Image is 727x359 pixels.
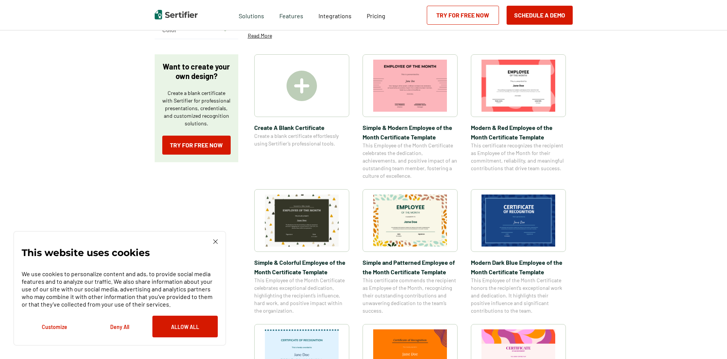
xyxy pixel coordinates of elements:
span: Integrations [318,12,352,19]
p: We use cookies to personalize content and ads, to provide social media features and to analyze ou... [22,270,218,308]
img: Cookie Popup Close [213,239,218,244]
span: This certificate commends the recipient as Employee of the Month, recognizing their outstanding c... [363,277,458,315]
span: Simple & Colorful Employee of the Month Certificate Template [254,258,349,277]
span: Solutions [239,10,264,20]
p: Read More [248,32,272,40]
button: Schedule a Demo [507,6,573,25]
iframe: Chat Widget [689,323,727,359]
span: This Employee of the Month Certificate celebrates the dedication, achievements, and positive impa... [363,142,458,180]
span: Simple & Modern Employee of the Month Certificate Template [363,123,458,142]
button: Deny All [87,316,152,337]
button: Allow All [152,316,218,337]
p: Want to create your own design? [162,62,231,81]
a: Simple & Modern Employee of the Month Certificate TemplateSimple & Modern Employee of the Month C... [363,54,458,180]
a: Modern & Red Employee of the Month Certificate TemplateModern & Red Employee of the Month Certifi... [471,54,566,180]
span: Modern & Red Employee of the Month Certificate Template [471,123,566,142]
span: Features [279,10,303,20]
span: Modern Dark Blue Employee of the Month Certificate Template [471,258,566,277]
span: This certificate recognizes the recipient as Employee of the Month for their commitment, reliabil... [471,142,566,172]
img: Modern Dark Blue Employee of the Month Certificate Template [481,195,555,247]
a: Integrations [318,10,352,20]
a: Pricing [367,10,385,20]
a: Modern Dark Blue Employee of the Month Certificate TemplateModern Dark Blue Employee of the Month... [471,189,566,315]
span: This Employee of the Month Certificate honors the recipient’s exceptional work and dedication. It... [471,277,566,315]
img: Create A Blank Certificate [287,71,317,101]
span: Create a blank certificate effortlessly using Sertifier’s professional tools. [254,132,349,147]
span: Create A Blank Certificate [254,123,349,132]
p: This website uses cookies [22,249,150,256]
span: This Employee of the Month Certificate celebrates exceptional dedication, highlighting the recipi... [254,277,349,315]
a: Simple & Colorful Employee of the Month Certificate TemplateSimple & Colorful Employee of the Mon... [254,189,349,315]
img: Modern & Red Employee of the Month Certificate Template [481,60,555,112]
button: Customize [22,316,87,337]
img: Simple & Colorful Employee of the Month Certificate Template [265,195,339,247]
span: Pricing [367,12,385,19]
img: Simple and Patterned Employee of the Month Certificate Template [373,195,447,247]
a: Try for Free Now [427,6,499,25]
img: Sertifier | Digital Credentialing Platform [155,10,198,19]
p: Create a blank certificate with Sertifier for professional presentations, credentials, and custom... [162,89,231,127]
a: Try for Free Now [162,136,231,155]
span: Simple and Patterned Employee of the Month Certificate Template [363,258,458,277]
img: Simple & Modern Employee of the Month Certificate Template [373,60,447,112]
a: Simple and Patterned Employee of the Month Certificate TemplateSimple and Patterned Employee of t... [363,189,458,315]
